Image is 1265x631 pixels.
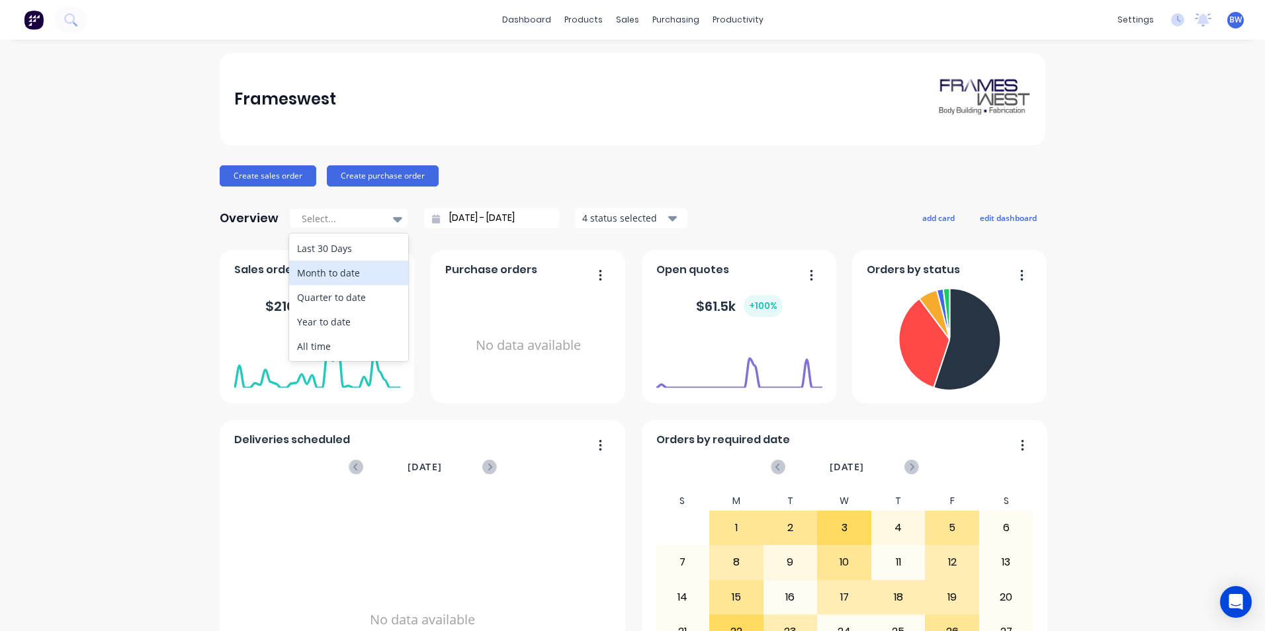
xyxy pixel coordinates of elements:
[980,546,1033,579] div: 13
[817,491,871,511] div: W
[872,546,925,579] div: 11
[445,262,537,278] span: Purchase orders
[764,581,817,614] div: 16
[265,295,369,317] div: $ 210.47k
[867,262,960,278] span: Orders by status
[971,209,1045,226] button: edit dashboard
[234,86,336,112] div: Frameswest
[646,10,706,30] div: purchasing
[289,285,408,310] div: Quarter to date
[764,511,817,544] div: 2
[872,581,925,614] div: 18
[710,581,763,614] div: 15
[764,546,817,579] div: 9
[818,581,871,614] div: 17
[926,581,979,614] div: 19
[696,295,783,317] div: $ 61.5k
[496,10,558,30] a: dashboard
[609,10,646,30] div: sales
[656,432,790,448] span: Orders by required date
[408,460,442,474] span: [DATE]
[220,205,279,231] div: Overview
[558,10,609,30] div: products
[744,295,783,317] div: + 100 %
[914,209,963,226] button: add card
[445,283,611,408] div: No data available
[938,76,1031,122] img: Frameswest
[24,10,44,30] img: Factory
[871,491,926,511] div: T
[1229,14,1242,26] span: BW
[220,165,316,187] button: Create sales order
[575,208,687,228] button: 4 status selected
[656,262,729,278] span: Open quotes
[818,511,871,544] div: 3
[289,261,408,285] div: Month to date
[980,581,1033,614] div: 20
[709,491,763,511] div: M
[979,491,1033,511] div: S
[818,546,871,579] div: 10
[1220,586,1252,618] div: Open Intercom Messenger
[763,491,818,511] div: T
[925,491,979,511] div: F
[926,511,979,544] div: 5
[656,491,710,511] div: S
[289,334,408,358] div: All time
[289,236,408,261] div: Last 30 Days
[926,546,979,579] div: 12
[656,546,709,579] div: 7
[234,262,303,278] span: Sales orders
[234,432,350,448] span: Deliveries scheduled
[1111,10,1160,30] div: settings
[289,310,408,334] div: Year to date
[980,511,1033,544] div: 6
[872,511,925,544] div: 4
[710,546,763,579] div: 8
[327,165,439,187] button: Create purchase order
[710,511,763,544] div: 1
[582,211,666,225] div: 4 status selected
[830,460,864,474] span: [DATE]
[656,581,709,614] div: 14
[706,10,770,30] div: productivity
